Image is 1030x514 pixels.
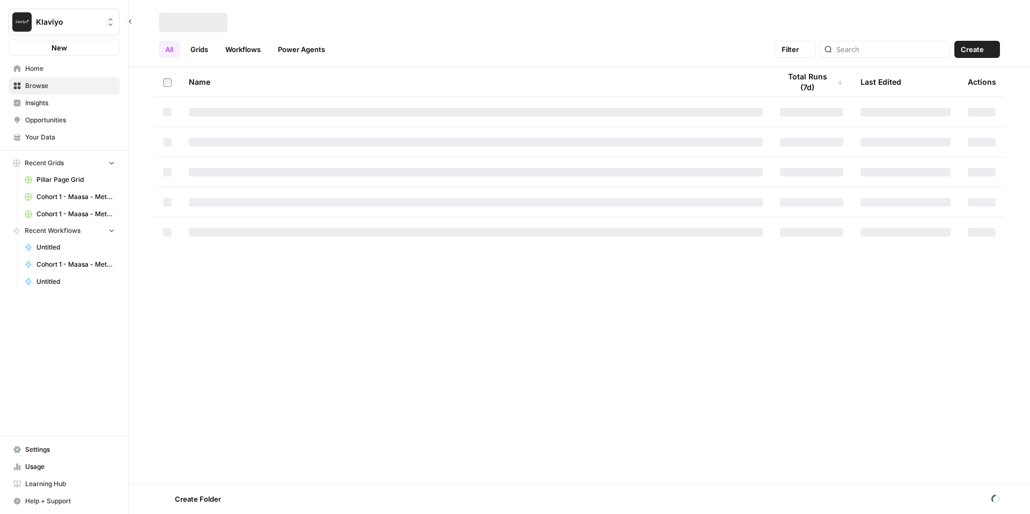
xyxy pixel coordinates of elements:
a: Settings [9,441,120,458]
div: Name [189,67,763,97]
button: Create Folder [159,490,227,508]
span: Browse [25,81,115,91]
span: Opportunities [25,115,115,125]
span: Create [961,44,984,55]
a: Grids [184,41,215,58]
a: Untitled [20,239,120,256]
span: Learning Hub [25,479,115,489]
span: Cohort 1 - Maasa - Metadescription for blog Grid (1) [36,192,115,202]
span: Recent Grids [25,158,64,168]
a: Your Data [9,129,120,146]
input: Search [836,44,945,55]
span: Help + Support [25,496,115,506]
span: Filter [782,44,799,55]
span: Insights [25,98,115,108]
span: Untitled [36,277,115,287]
a: Opportunities [9,112,120,129]
a: All [159,41,180,58]
button: Recent Grids [9,155,120,171]
a: Home [9,60,120,77]
span: New [51,42,67,53]
a: Power Agents [271,41,332,58]
div: Total Runs (7d) [780,67,843,97]
a: Learning Hub [9,475,120,493]
button: Filter [775,41,815,58]
button: New [9,40,120,56]
div: Last Edited [860,67,901,97]
span: Home [25,64,115,74]
a: Untitled [20,273,120,290]
span: Settings [25,445,115,454]
span: Recent Workflows [25,226,80,236]
span: Pillar Page Grid [36,175,115,185]
span: Your Data [25,133,115,142]
button: Create [954,41,1000,58]
span: Untitled [36,243,115,252]
button: Workspace: Klaviyo [9,9,120,35]
a: Cohort 1 - Maasa - Metadescription for blog Grid (1) [20,188,120,205]
button: Recent Workflows [9,223,120,239]
a: Cohort 1 - Maasa - Metadescription for blog Grid [20,205,120,223]
a: Cohort 1 - Maasa - Metadescription for blog [20,256,120,273]
span: Cohort 1 - Maasa - Metadescription for blog [36,260,115,269]
img: Klaviyo Logo [12,12,32,32]
a: Workflows [219,41,267,58]
span: Create Folder [175,494,221,504]
div: Actions [968,67,996,97]
span: Cohort 1 - Maasa - Metadescription for blog Grid [36,209,115,219]
a: Insights [9,94,120,112]
span: Usage [25,462,115,472]
a: Usage [9,458,120,475]
span: Klaviyo [36,17,101,27]
button: Help + Support [9,493,120,510]
a: Browse [9,77,120,94]
a: Pillar Page Grid [20,171,120,188]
